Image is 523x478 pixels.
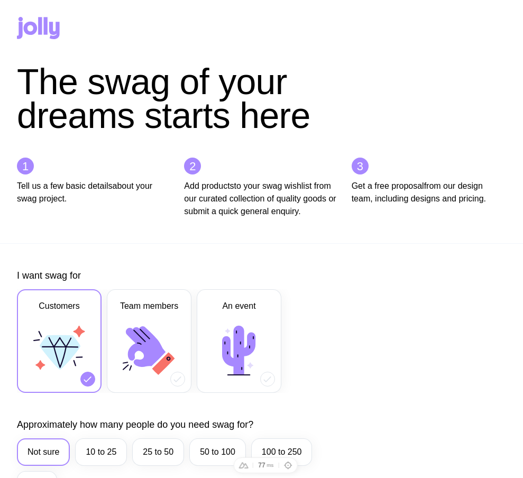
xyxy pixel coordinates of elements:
strong: Tell us a few basic details [17,181,113,190]
p: to your swag wishlist from our curated collection of quality goods or submit a quick general enqu... [184,180,338,218]
label: 10 to 25 [75,438,127,466]
strong: Add products [184,181,234,190]
span: An event [222,300,255,312]
label: Not sure [17,438,70,466]
label: 50 to 100 [189,438,246,466]
p: about your swag project. [17,180,171,205]
label: I want swag for [17,269,81,282]
label: Approximately how many people do you need swag for? [17,418,253,431]
span: The swag of your dreams starts here [17,61,310,135]
label: 100 to 250 [251,438,313,466]
span: Team members [120,300,178,312]
span: Customers [39,300,79,312]
strong: Get a free proposal [352,181,424,190]
p: from our design team, including designs and pricing. [352,180,506,205]
label: 25 to 50 [132,438,184,466]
